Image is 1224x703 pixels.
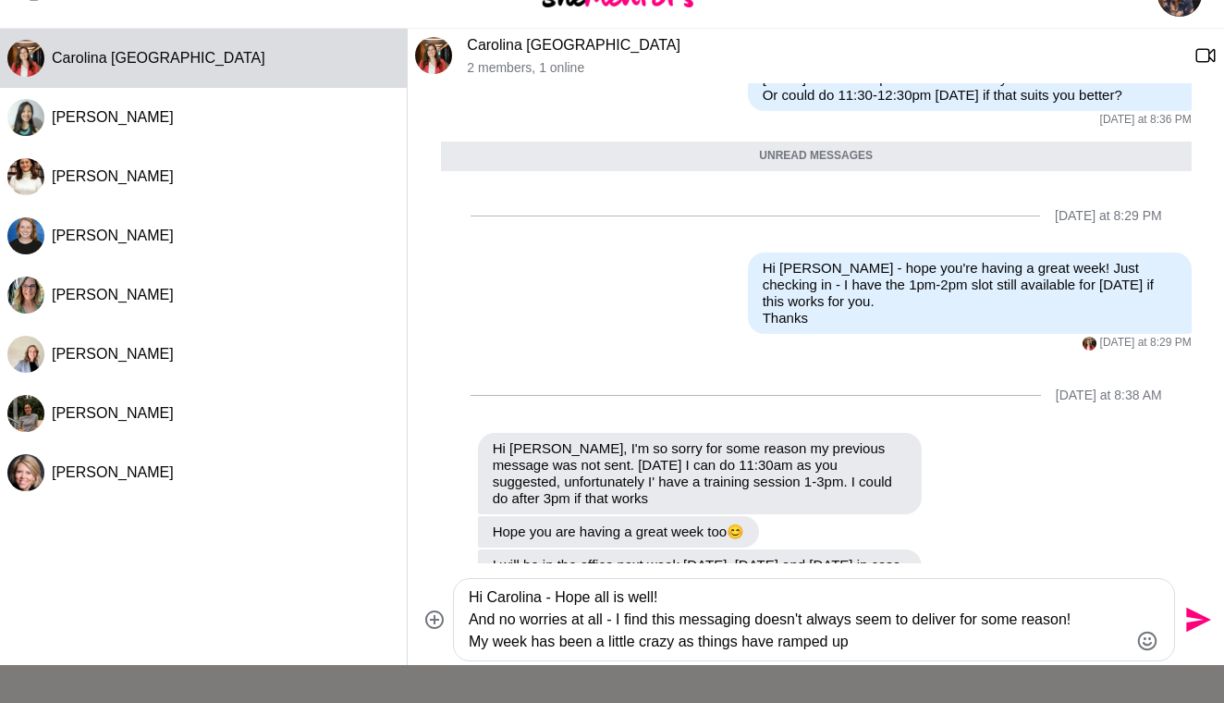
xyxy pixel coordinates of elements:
time: 2025-09-17T10:29:57.107Z [1100,336,1192,351]
div: [DATE] at 8:38 AM [1056,388,1162,403]
div: Susan Elford [7,454,44,491]
img: S [7,454,44,491]
p: I will be in the office next week [DATE], [DATE] and [DATE] in case you have time for a lunch or ... [493,557,907,607]
span: Carolina [GEOGRAPHIC_DATA] [52,50,265,66]
img: C [1083,337,1096,351]
p: Hi [PERSON_NAME] - hope you're having a great week! Just checking in - I have the 1pm-2pm slot st... [763,260,1177,327]
img: C [7,40,44,77]
div: Lita Vickers [7,395,44,432]
div: Carolina Portugal [415,37,452,74]
img: C [415,37,452,74]
span: [PERSON_NAME] [52,228,174,243]
span: 😊 [727,524,744,539]
div: Jeanene Tracy [7,277,44,314]
a: Carolina [GEOGRAPHIC_DATA] [467,37,680,53]
div: Carolina Portugal [7,40,44,77]
p: 2 members , 1 online [467,60,1180,76]
img: L [7,395,44,432]
div: Carolina Portugal [1083,337,1096,351]
span: [PERSON_NAME] [52,464,174,480]
button: Emoji picker [1136,630,1158,652]
div: Ashley [7,158,44,195]
time: 2025-09-15T10:36:44.323Z [1100,113,1192,128]
img: A [7,158,44,195]
span: [PERSON_NAME] [52,168,174,184]
div: Hannah Legge [7,217,44,254]
img: W [7,99,44,136]
div: Sarah Howell [7,336,44,373]
button: Send [1175,599,1217,641]
img: H [7,217,44,254]
div: Unread messages [441,142,1192,171]
img: J [7,277,44,314]
span: [PERSON_NAME] [52,346,174,362]
div: [DATE] at 8:29 PM [1055,208,1162,224]
img: S [7,336,44,373]
textarea: Type your message [469,586,1128,653]
span: [PERSON_NAME] [52,405,174,421]
p: Hi [PERSON_NAME], I'm so sorry for some reason my previous message was not sent. [DATE] I can do ... [493,440,907,507]
p: Hope you are having a great week too [493,524,745,540]
span: [PERSON_NAME] [52,109,174,125]
div: Weiman Kow [7,99,44,136]
span: [PERSON_NAME] [52,287,174,302]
